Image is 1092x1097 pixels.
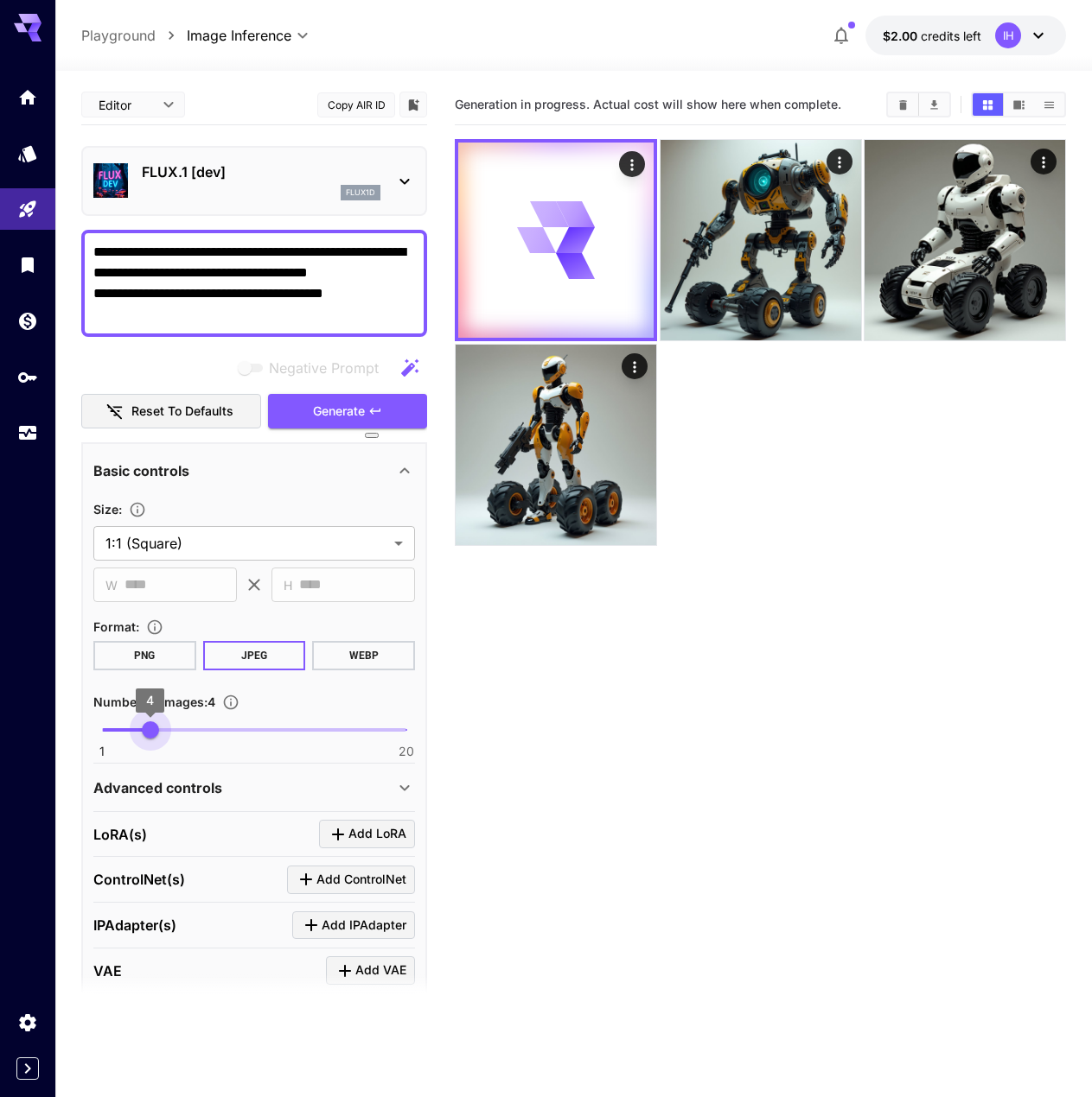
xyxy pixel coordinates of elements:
[105,533,387,554] span: 1:1 (Square)
[93,450,415,491] div: Basic controls
[93,155,415,207] div: FLUX.1 [dev]flux1d
[142,162,380,182] p: FLUX.1 [dev]
[406,94,421,115] button: Add to library
[17,254,38,276] div: Library
[99,96,152,114] span: Editor
[215,694,246,711] button: Specify how many images to generate in a single request. Each image generation will be charged se...
[355,960,406,981] span: Add VAE
[234,357,393,378] span: Negative prompts are not compatible with the selected model.
[622,353,648,379] div: Actions
[93,619,139,634] span: Format :
[326,956,415,985] button: Click to add VAE
[319,820,415,848] button: Click to add LoRA
[93,869,185,890] p: ControlNet(s)
[888,93,918,116] button: Clear All
[17,422,38,444] div: Usage
[269,358,379,378] span: Negative Prompt
[93,641,196,670] button: PNG
[973,93,1003,116] button: Show media in grid view
[146,693,154,707] span: 4
[1004,93,1034,116] button: Show media in video view
[93,502,122,517] span: Size :
[971,92,1066,117] div: Show media in grid viewShow media in video viewShow media in list view
[312,641,415,670] button: WEBP
[93,694,215,709] span: Number of images : 4
[93,777,222,798] p: Advanced controls
[456,345,656,545] img: Z
[317,92,395,117] button: Copy AIR ID
[919,93,949,116] button: Download All
[883,27,981,45] div: $2.00
[826,149,852,174] div: Actions
[865,140,1065,340] img: 9k=
[921,29,981,43] span: credits left
[93,961,122,981] p: VAE
[81,25,156,46] a: Playground
[995,22,1021,48] div: IH
[99,743,105,760] span: 1
[139,618,170,636] button: Choose the file format for the output image.
[313,401,365,422] span: Generate
[287,866,415,894] button: Click to add ControlNet
[322,915,406,936] span: Add IPAdapter
[122,501,153,518] button: Adjust the dimensions of the generated image by specifying its width and height in pixels, or sel...
[17,143,38,164] div: Models
[886,92,951,117] div: Clear AllDownload All
[399,743,414,760] span: 20
[187,25,291,46] span: Image Inference
[93,824,147,845] p: LoRA(s)
[16,1057,39,1080] button: Expand sidebar
[17,366,38,388] div: API Keys
[292,911,415,940] button: Click to add IPAdapter
[883,29,921,43] span: $2.00
[661,140,861,340] img: 9k=
[17,199,38,220] div: Playground
[17,310,38,332] div: Wallet
[17,81,38,103] div: Home
[346,187,375,199] p: flux1d
[203,641,306,670] button: JPEG
[81,25,187,46] nav: breadcrumb
[81,394,261,429] button: Reset to defaults
[619,151,645,177] div: Actions
[1034,93,1064,116] button: Show media in list view
[348,823,406,845] span: Add LoRA
[268,394,427,429] button: Generate
[17,1011,38,1033] div: Settings
[1031,149,1057,174] div: Actions
[105,575,118,595] span: W
[455,97,841,111] span: Generation in progress. Actual cost will show here when complete.
[93,915,176,935] p: IPAdapter(s)
[865,16,1066,55] button: $2.00IH
[93,460,189,481] p: Basic controls
[316,869,406,891] span: Add ControlNet
[284,575,292,595] span: H
[93,767,415,808] div: Advanced controls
